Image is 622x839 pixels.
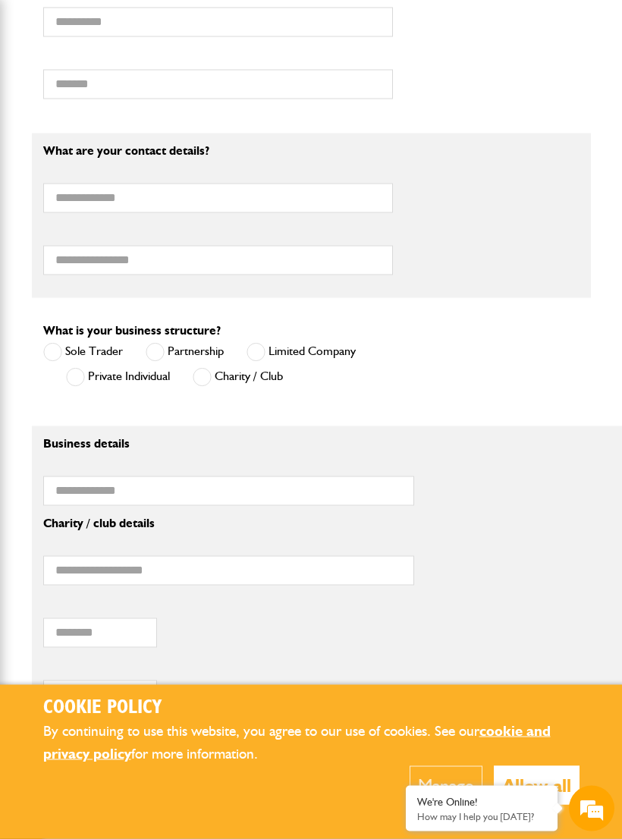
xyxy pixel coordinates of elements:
em: Start Chat [206,467,275,488]
label: Partnership [146,343,224,362]
p: Charity / club details [43,517,415,529]
textarea: Type your message and hit 'Enter' [20,275,277,454]
label: Charity / Club [193,368,283,387]
button: Allow all [494,766,580,805]
button: Manage [410,766,482,805]
h2: Cookie Policy [43,696,580,720]
div: We're Online! [417,796,546,809]
label: Limited Company [247,343,356,362]
p: By continuing to use this website, you agree to our use of cookies. See our for more information. [43,720,580,766]
div: Minimize live chat window [249,8,285,44]
div: Chat with us now [79,85,255,105]
p: Business details [43,438,415,450]
label: Private Individual [66,368,170,387]
img: d_20077148190_company_1631870298795_20077148190 [26,84,64,105]
p: What are your contact details? [43,145,393,157]
label: Sole Trader [43,343,123,362]
label: What is your business structure? [43,325,221,337]
input: Enter your last name [20,140,277,174]
p: How may I help you today? [417,811,546,822]
input: Enter your phone number [20,230,277,263]
input: Enter your email address [20,185,277,218]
